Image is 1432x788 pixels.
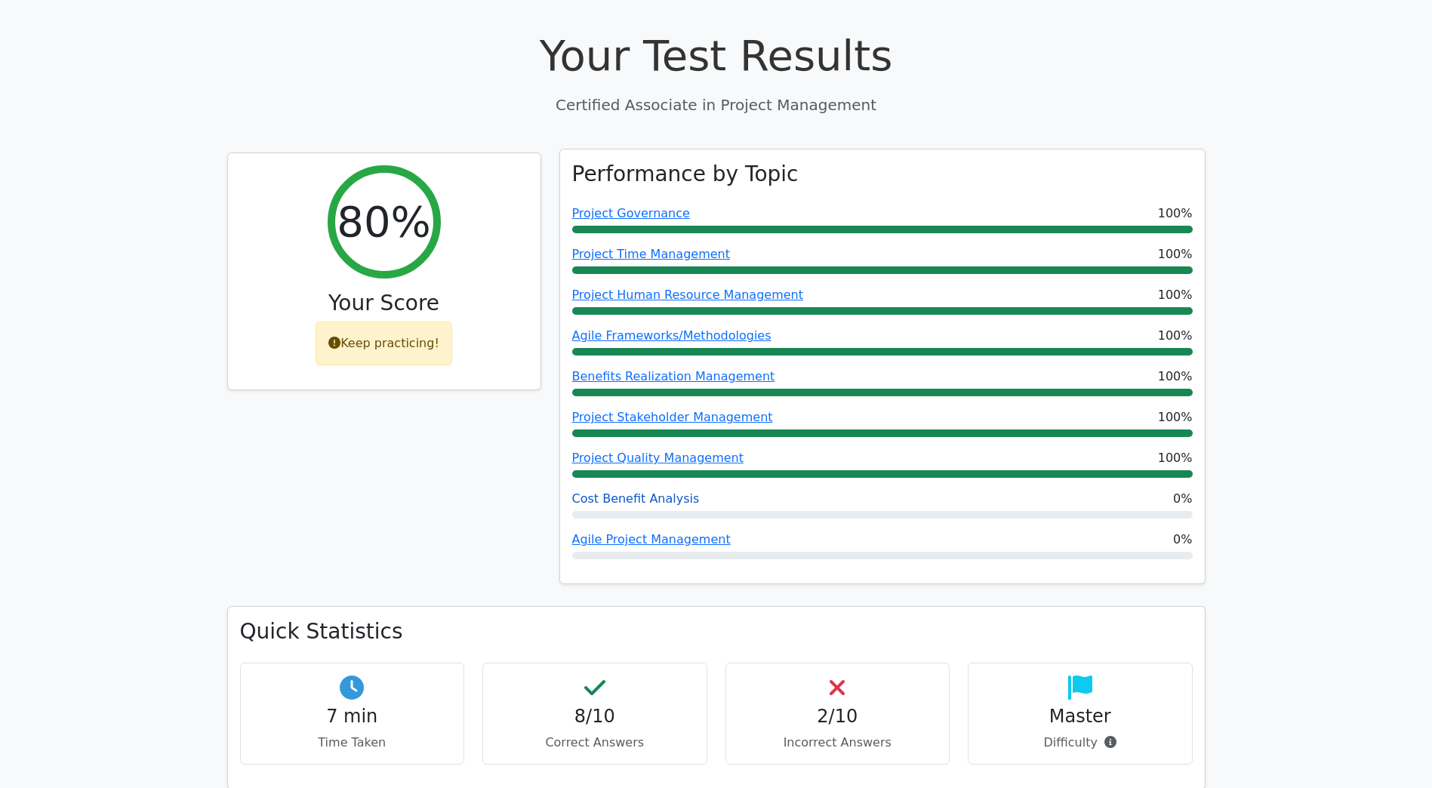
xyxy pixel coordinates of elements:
[572,451,744,465] a: Project Quality Management
[738,706,938,728] h4: 2/10
[1158,286,1193,304] span: 100%
[227,94,1206,116] p: Certified Associate in Project Management
[1158,408,1193,426] span: 100%
[495,734,694,752] p: Correct Answers
[337,196,430,247] h2: 80%
[240,619,1193,645] h3: Quick Statistics
[1158,327,1193,345] span: 100%
[227,30,1206,81] h1: Your Test Results
[572,328,771,343] a: Agile Frameworks/Methodologies
[572,410,773,424] a: Project Stakeholder Management
[572,288,803,302] a: Project Human Resource Management
[253,706,452,728] h4: 7 min
[316,322,452,365] div: Keep practicing!
[572,491,700,506] a: Cost Benefit Analysis
[1173,531,1192,549] span: 0%
[1158,449,1193,467] span: 100%
[981,734,1180,752] p: Difficulty
[1158,205,1193,223] span: 100%
[253,734,452,752] p: Time Taken
[572,369,775,383] a: Benefits Realization Management
[981,706,1180,728] h4: Master
[738,734,938,752] p: Incorrect Answers
[572,247,730,261] a: Project Time Management
[1173,490,1192,508] span: 0%
[240,291,528,316] h3: Your Score
[572,162,799,187] h3: Performance by Topic
[1158,245,1193,263] span: 100%
[495,706,694,728] h4: 8/10
[572,532,731,546] a: Agile Project Management
[1158,368,1193,386] span: 100%
[572,206,690,220] a: Project Governance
